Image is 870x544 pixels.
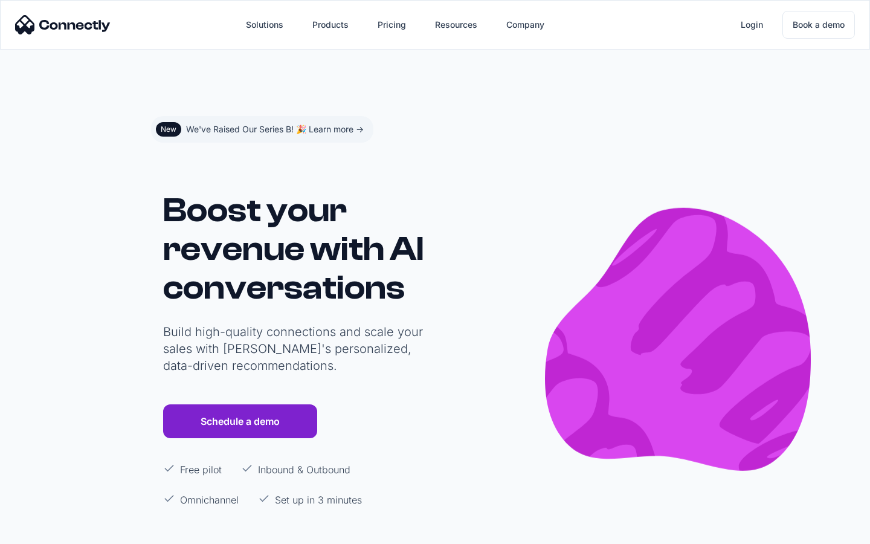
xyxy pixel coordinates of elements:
p: Inbound & Outbound [258,462,350,477]
div: Company [497,10,554,39]
a: Login [731,10,773,39]
div: Products [303,10,358,39]
ul: Language list [24,523,72,540]
div: Solutions [236,10,293,39]
div: Solutions [246,16,283,33]
h1: Boost your revenue with AI conversations [163,191,429,307]
div: en [705,17,717,34]
a: NewWe've Raised Our Series B! 🎉 Learn more -> [151,116,373,143]
div: New [161,125,176,134]
div: Products [312,16,349,33]
div: Resources [425,10,487,39]
div: Resources [435,16,477,33]
p: Build high-quality connections and scale your sales with [PERSON_NAME]'s personalized, data-drive... [163,323,429,374]
a: Schedule a demo [163,404,317,438]
p: Free pilot [180,462,222,477]
div: Company [506,16,544,33]
a: Pricing [368,10,416,39]
a: Book a demo [782,11,855,39]
div: Pricing [378,16,406,33]
div: Login [741,16,763,33]
div: We've Raised Our Series B! 🎉 Learn more -> [186,121,364,138]
p: Omnichannel [180,493,239,507]
aside: Language selected: English [12,522,72,540]
img: Connectly Logo [15,15,111,34]
p: Set up in 3 minutes [275,493,362,507]
div: en [679,16,726,34]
